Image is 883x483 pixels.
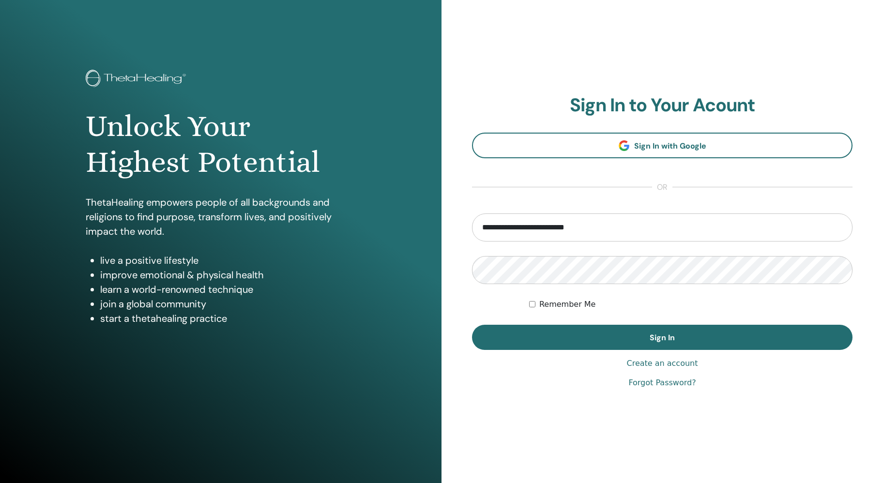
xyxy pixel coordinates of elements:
[100,282,356,297] li: learn a world-renowned technique
[86,195,356,239] p: ThetaHealing empowers people of all backgrounds and religions to find purpose, transform lives, a...
[100,253,356,268] li: live a positive lifestyle
[529,299,853,310] div: Keep me authenticated indefinitely or until I manually logout
[634,141,706,151] span: Sign In with Google
[100,268,356,282] li: improve emotional & physical health
[539,299,596,310] label: Remember Me
[472,94,853,117] h2: Sign In to Your Acount
[100,297,356,311] li: join a global community
[86,108,356,181] h1: Unlock Your Highest Potential
[100,311,356,326] li: start a thetahealing practice
[472,133,853,158] a: Sign In with Google
[652,181,672,193] span: or
[650,332,675,343] span: Sign In
[472,325,853,350] button: Sign In
[628,377,696,389] a: Forgot Password?
[626,358,698,369] a: Create an account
